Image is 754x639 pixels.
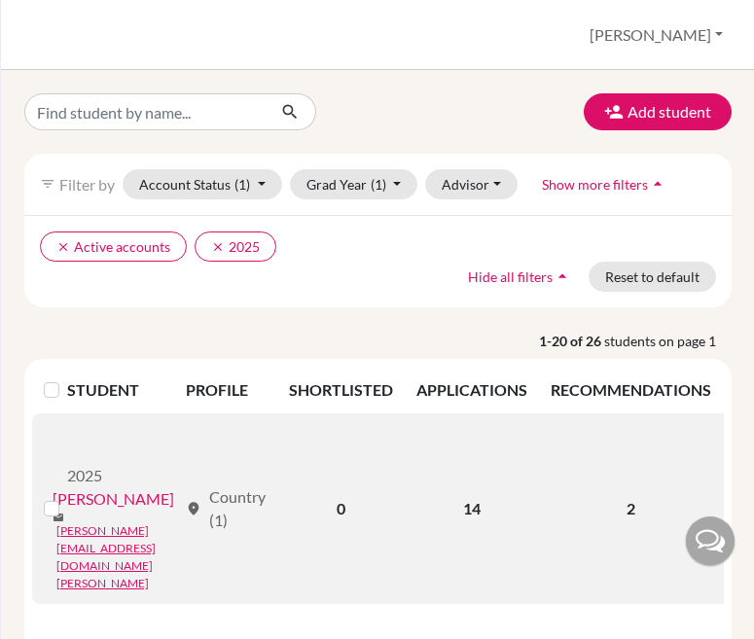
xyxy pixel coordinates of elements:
[67,425,106,464] img: Aliyev, Habib
[56,240,70,254] i: clear
[186,501,201,516] span: location_on
[277,413,405,604] td: 0
[290,169,418,199] button: Grad Year(1)
[59,175,115,194] span: Filter by
[24,93,266,130] input: Find student by name...
[589,262,716,292] button: Reset to default
[584,93,732,130] button: Add student
[604,331,732,351] span: students on page 1
[67,464,106,487] p: 2025
[40,176,55,192] i: filter_list
[648,174,667,194] i: arrow_drop_up
[67,367,174,413] th: STUDENT
[405,367,539,413] th: APPLICATIONS
[186,485,266,532] div: Country (1)
[40,231,187,262] button: clearActive accounts
[405,413,539,604] td: 14
[425,169,518,199] button: Advisor
[581,17,732,53] button: [PERSON_NAME]
[56,522,177,592] a: [PERSON_NAME][EMAIL_ADDRESS][DOMAIN_NAME][PERSON_NAME]
[174,367,277,413] th: PROFILE
[525,169,684,199] button: Show more filtersarrow_drop_up
[371,176,386,193] span: (1)
[45,14,85,31] span: Help
[277,367,405,413] th: SHORTLISTED
[123,169,282,199] button: Account Status(1)
[451,262,589,292] button: Hide all filtersarrow_drop_up
[539,331,604,351] strong: 1-20 of 26
[211,240,225,254] i: clear
[539,367,723,413] th: RECOMMENDATIONS
[542,176,648,193] span: Show more filters
[195,231,276,262] button: clear2025
[551,497,711,520] p: 2
[53,487,174,511] a: [PERSON_NAME]
[234,176,250,193] span: (1)
[553,266,572,286] i: arrow_drop_up
[468,268,553,285] span: Hide all filters
[53,512,64,523] span: mail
